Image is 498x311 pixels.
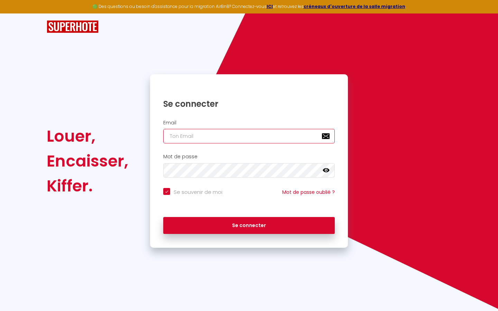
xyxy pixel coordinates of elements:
[163,217,335,234] button: Se connecter
[47,173,128,198] div: Kiffer.
[47,20,99,33] img: SuperHote logo
[304,3,405,9] a: créneaux d'ouverture de la salle migration
[163,98,335,109] h1: Se connecter
[163,120,335,126] h2: Email
[282,189,335,196] a: Mot de passe oublié ?
[163,129,335,143] input: Ton Email
[267,3,273,9] a: ICI
[47,124,128,149] div: Louer,
[6,3,26,23] button: Ouvrir le widget de chat LiveChat
[47,149,128,173] div: Encaisser,
[163,154,335,160] h2: Mot de passe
